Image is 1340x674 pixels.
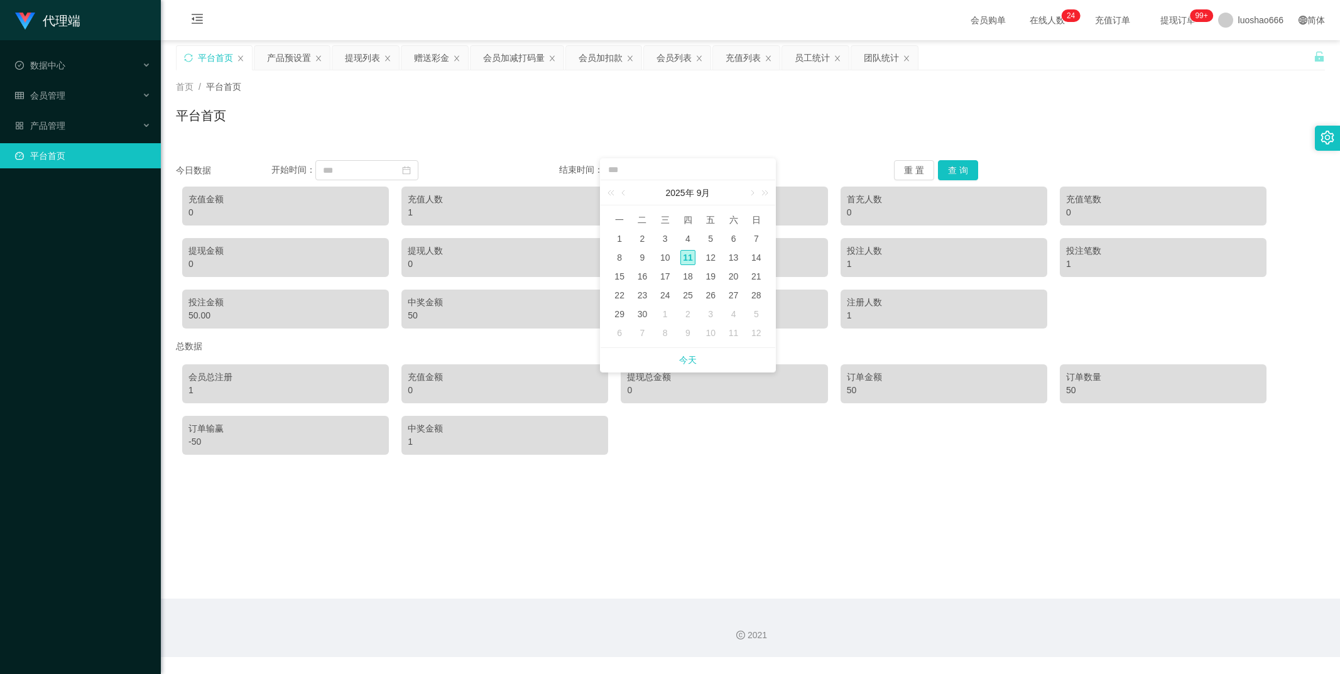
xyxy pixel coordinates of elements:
div: 1 [408,206,602,219]
td: 2025年10月6日 [608,323,631,342]
th: 周六 [722,210,744,229]
td: 2025年9月6日 [722,229,744,248]
td: 2025年9月9日 [631,248,653,267]
span: 首页 [176,82,193,92]
img: logo.9652507e.png [15,13,35,30]
td: 2025年9月25日 [677,286,699,305]
div: 1 [847,309,1041,322]
a: 代理端 [15,15,80,25]
i: 图标: close [626,55,634,62]
div: 9 [680,325,695,340]
div: 0 [1066,206,1260,219]
sup: 24 [1062,9,1080,22]
div: 29 [612,307,627,322]
div: 5 [749,307,764,322]
div: 充值列表 [726,46,761,70]
a: 图标: dashboard平台首页 [15,143,151,168]
div: 会员加减打码量 [483,46,545,70]
td: 2025年10月12日 [745,323,768,342]
div: 投注笔数 [1066,244,1260,258]
span: 二 [631,214,653,226]
div: 提现总金额 [627,371,821,384]
td: 2025年10月1日 [654,305,677,323]
a: 今天 [679,348,697,372]
th: 周一 [608,210,631,229]
div: 0 [408,258,602,271]
div: 0 [188,258,383,271]
i: 图标: setting [1321,131,1334,144]
i: 图标: close [548,55,556,62]
div: 18 [680,269,695,284]
span: 平台首页 [206,82,241,92]
div: 1 [1066,258,1260,271]
i: 图标: close [834,55,841,62]
div: 17 [658,269,673,284]
td: 2025年9月18日 [677,267,699,286]
span: 在线人数 [1023,16,1071,24]
div: 10 [703,325,718,340]
i: 图标: close [765,55,772,62]
span: 五 [699,214,722,226]
div: 1 [188,384,383,397]
div: 充值笔数 [1066,193,1260,206]
span: 四 [677,214,699,226]
a: 9月 [695,180,712,205]
div: 会员总注册 [188,371,383,384]
div: 投注人数 [847,244,1041,258]
div: 中奖金额 [408,296,602,309]
div: 0 [847,206,1041,219]
div: 0 [627,384,821,397]
div: 0 [408,384,602,397]
div: 15 [612,269,627,284]
i: 图标: menu-fold [176,1,219,41]
span: 日 [745,214,768,226]
div: 16 [635,269,650,284]
div: 12 [703,250,718,265]
div: 会员列表 [656,46,692,70]
div: 14 [749,250,764,265]
td: 2025年9月4日 [677,229,699,248]
div: 50 [1066,384,1260,397]
div: 8 [612,250,627,265]
td: 2025年9月26日 [699,286,722,305]
td: 2025年9月2日 [631,229,653,248]
div: 3 [703,307,718,322]
div: 平台首页 [198,46,233,70]
td: 2025年9月13日 [722,248,744,267]
sup: 1163 [1190,9,1212,22]
div: 赠送彩金 [414,46,449,70]
span: 产品管理 [15,121,65,131]
td: 2025年9月15日 [608,267,631,286]
h1: 平台首页 [176,106,226,125]
div: 11 [726,325,741,340]
div: 7 [635,325,650,340]
div: 2021 [171,629,1330,642]
td: 2025年9月5日 [699,229,722,248]
div: 30 [635,307,650,322]
div: 2 [635,231,650,246]
h1: 代理端 [43,1,80,41]
div: 员工统计 [795,46,830,70]
td: 2025年10月2日 [677,305,699,323]
i: 图标: close [315,55,322,62]
i: 图标: appstore-o [15,121,24,130]
div: 投注金额 [188,296,383,309]
a: 下一年 (Control键加右方向键) [754,180,771,205]
p: 2 [1067,9,1071,22]
td: 2025年9月21日 [745,267,768,286]
div: 6 [726,231,741,246]
i: 图标: calendar [402,166,411,175]
th: 周三 [654,210,677,229]
div: 充值金额 [408,371,602,384]
div: 注册人数 [847,296,1041,309]
div: 总数据 [176,335,1325,358]
span: 一 [608,214,631,226]
i: 图标: table [15,91,24,100]
span: 数据中心 [15,60,65,70]
div: 12 [749,325,764,340]
a: 上个月 (翻页上键) [619,180,630,205]
div: 会员加扣款 [579,46,623,70]
div: 1 [408,435,602,448]
div: 50 [847,384,1041,397]
i: 图标: copyright [736,631,745,639]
